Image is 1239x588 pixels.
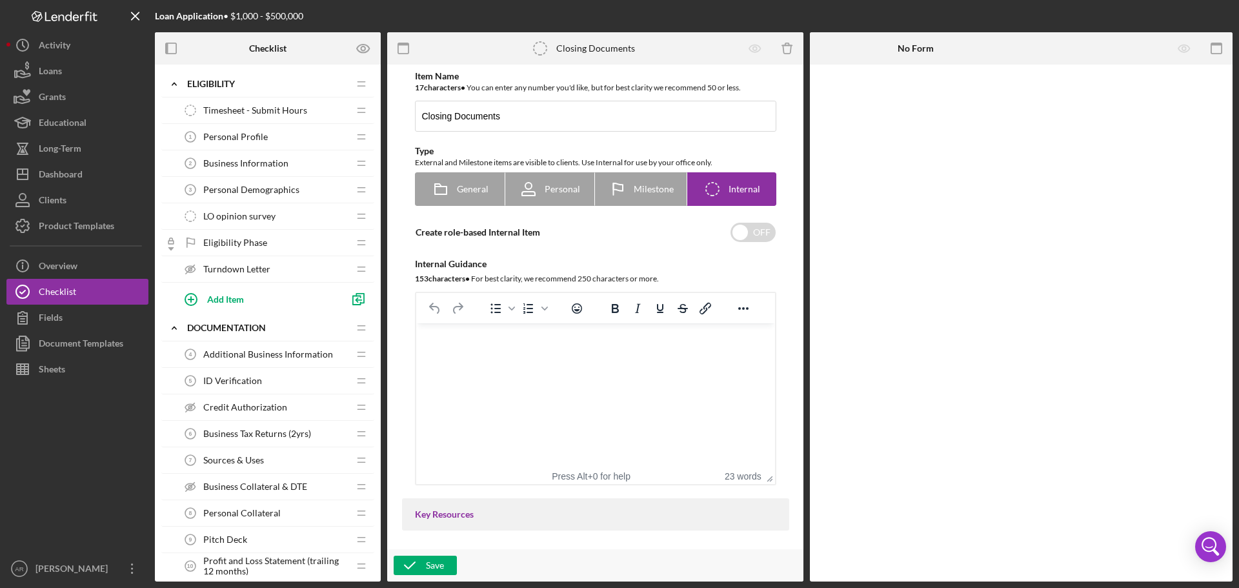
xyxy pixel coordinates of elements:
[39,161,83,190] div: Dashboard
[672,299,694,318] button: Strikethrough
[207,287,244,311] div: Add Item
[203,508,281,518] span: Personal Collateral
[394,556,457,575] button: Save
[39,356,65,385] div: Sheets
[415,156,776,169] div: External and Milestone items are visible to clients. Use Internal for use by your office only.
[203,402,287,412] span: Credit Authorization
[203,211,276,221] span: LO opinion survey
[556,43,635,54] div: Closing Documents
[39,58,62,87] div: Loans
[187,323,348,333] div: Documentation
[545,184,580,194] span: Personal
[203,185,299,195] span: Personal Demographics
[39,279,76,308] div: Checklist
[634,184,674,194] span: Milestone
[416,227,540,238] label: Create role-based Internal Item
[447,299,468,318] button: Redo
[249,43,287,54] b: Checklist
[39,253,77,282] div: Overview
[6,330,148,356] button: Document Templates
[6,213,148,239] button: Product Templates
[6,187,148,213] button: Clients
[203,132,268,142] span: Personal Profile
[203,349,333,360] span: Additional Business Information
[32,556,116,585] div: [PERSON_NAME]
[416,323,775,468] iframe: Rich Text Area
[203,556,348,576] span: Profit and Loss Statement (trailing 12 months)
[39,187,66,216] div: Clients
[898,43,934,54] b: No Form
[39,110,86,139] div: Educational
[6,32,148,58] button: Activity
[6,161,148,187] button: Dashboard
[203,238,267,248] span: Eligibility Phase
[39,84,66,113] div: Grants
[187,563,194,569] tspan: 10
[415,146,776,156] div: Type
[457,184,489,194] span: General
[39,305,63,334] div: Fields
[39,213,114,242] div: Product Templates
[39,136,81,165] div: Long-Term
[203,158,288,168] span: Business Information
[729,184,760,194] span: Internal
[6,136,148,161] button: Long-Term
[189,351,192,358] tspan: 4
[627,299,649,318] button: Italic
[203,455,264,465] span: Sources & Uses
[518,299,550,318] div: Numbered list
[189,378,192,384] tspan: 5
[424,299,446,318] button: Undo
[189,457,192,463] tspan: 7
[6,110,148,136] button: Educational
[694,299,716,318] button: Insert/edit link
[189,431,192,437] tspan: 6
[485,299,517,318] div: Bullet list
[6,253,148,279] button: Overview
[6,84,148,110] button: Grants
[6,356,148,382] button: Sheets
[189,134,192,140] tspan: 1
[203,534,247,545] span: Pitch Deck
[649,299,671,318] button: Underline
[203,429,311,439] span: Business Tax Returns (2yrs)
[187,79,348,89] div: Eligibility
[604,299,626,318] button: Bold
[189,160,192,167] tspan: 2
[415,509,776,520] div: Key Resources
[203,264,270,274] span: Turndown Letter
[155,11,303,21] div: • $1,000 - $500,000
[39,330,123,360] div: Document Templates
[534,471,648,482] div: Press Alt+0 for help
[761,468,775,484] div: Press the Up and Down arrow keys to resize the editor.
[203,105,307,116] span: Timesheet - Submit Hours
[6,279,148,305] a: Checklist
[1195,531,1226,562] div: Open Intercom Messenger
[415,71,776,81] div: Item Name
[155,10,223,21] b: Loan Application
[6,556,148,582] button: AR[PERSON_NAME]
[6,58,148,84] button: Loans
[426,556,444,575] div: Save
[415,272,776,285] div: For best clarity, we recommend 250 characters or more.
[415,274,470,283] b: 153 character s •
[6,305,148,330] button: Fields
[732,299,754,318] button: Reveal or hide additional toolbar items
[15,565,23,573] text: AR
[415,259,776,269] div: Internal Guidance
[725,471,761,482] button: 23 words
[39,32,70,61] div: Activity
[174,286,342,312] button: Add Item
